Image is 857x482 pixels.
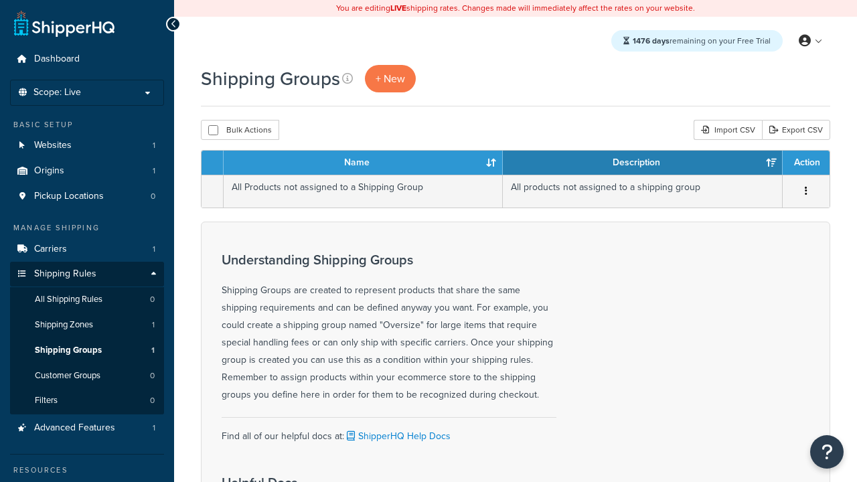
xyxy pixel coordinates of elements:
[10,313,164,337] a: Shipping Zones 1
[10,364,164,388] a: Customer Groups 0
[151,191,155,202] span: 0
[224,175,503,208] td: All Products not assigned to a Shipping Group
[153,140,155,151] span: 1
[34,140,72,151] span: Websites
[35,370,100,382] span: Customer Groups
[34,244,67,255] span: Carriers
[344,429,451,443] a: ShipperHQ Help Docs
[10,287,164,312] li: All Shipping Rules
[222,417,556,445] div: Find all of our helpful docs at:
[10,388,164,413] li: Filters
[10,388,164,413] a: Filters 0
[10,47,164,72] a: Dashboard
[10,159,164,183] li: Origins
[365,65,416,92] a: + New
[35,319,93,331] span: Shipping Zones
[10,313,164,337] li: Shipping Zones
[201,120,279,140] button: Bulk Actions
[222,252,556,267] h3: Understanding Shipping Groups
[10,237,164,262] a: Carriers 1
[10,416,164,440] li: Advanced Features
[633,35,670,47] strong: 1476 days
[35,294,102,305] span: All Shipping Rules
[503,175,783,208] td: All products not assigned to a shipping group
[34,191,104,202] span: Pickup Locations
[14,10,114,37] a: ShipperHQ Home
[224,151,503,175] th: Name: activate to sort column ascending
[376,71,405,86] span: + New
[10,364,164,388] li: Customer Groups
[35,345,102,356] span: Shipping Groups
[10,237,164,262] li: Carriers
[10,184,164,209] li: Pickup Locations
[10,338,164,363] a: Shipping Groups 1
[153,165,155,177] span: 1
[10,465,164,476] div: Resources
[390,2,406,14] b: LIVE
[10,262,164,414] li: Shipping Rules
[10,184,164,209] a: Pickup Locations 0
[10,119,164,131] div: Basic Setup
[153,244,155,255] span: 1
[151,345,155,356] span: 1
[611,30,783,52] div: remaining on your Free Trial
[34,54,80,65] span: Dashboard
[150,370,155,382] span: 0
[10,338,164,363] li: Shipping Groups
[503,151,783,175] th: Description: activate to sort column ascending
[222,252,556,404] div: Shipping Groups are created to represent products that share the same shipping requirements and c...
[33,87,81,98] span: Scope: Live
[694,120,762,140] div: Import CSV
[34,422,115,434] span: Advanced Features
[10,416,164,440] a: Advanced Features 1
[10,159,164,183] a: Origins 1
[35,395,58,406] span: Filters
[10,133,164,158] a: Websites 1
[201,66,340,92] h1: Shipping Groups
[34,268,96,280] span: Shipping Rules
[10,222,164,234] div: Manage Shipping
[153,422,155,434] span: 1
[10,287,164,312] a: All Shipping Rules 0
[10,133,164,158] li: Websites
[152,319,155,331] span: 1
[150,294,155,305] span: 0
[783,151,830,175] th: Action
[10,262,164,287] a: Shipping Rules
[762,120,830,140] a: Export CSV
[34,165,64,177] span: Origins
[150,395,155,406] span: 0
[810,435,844,469] button: Open Resource Center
